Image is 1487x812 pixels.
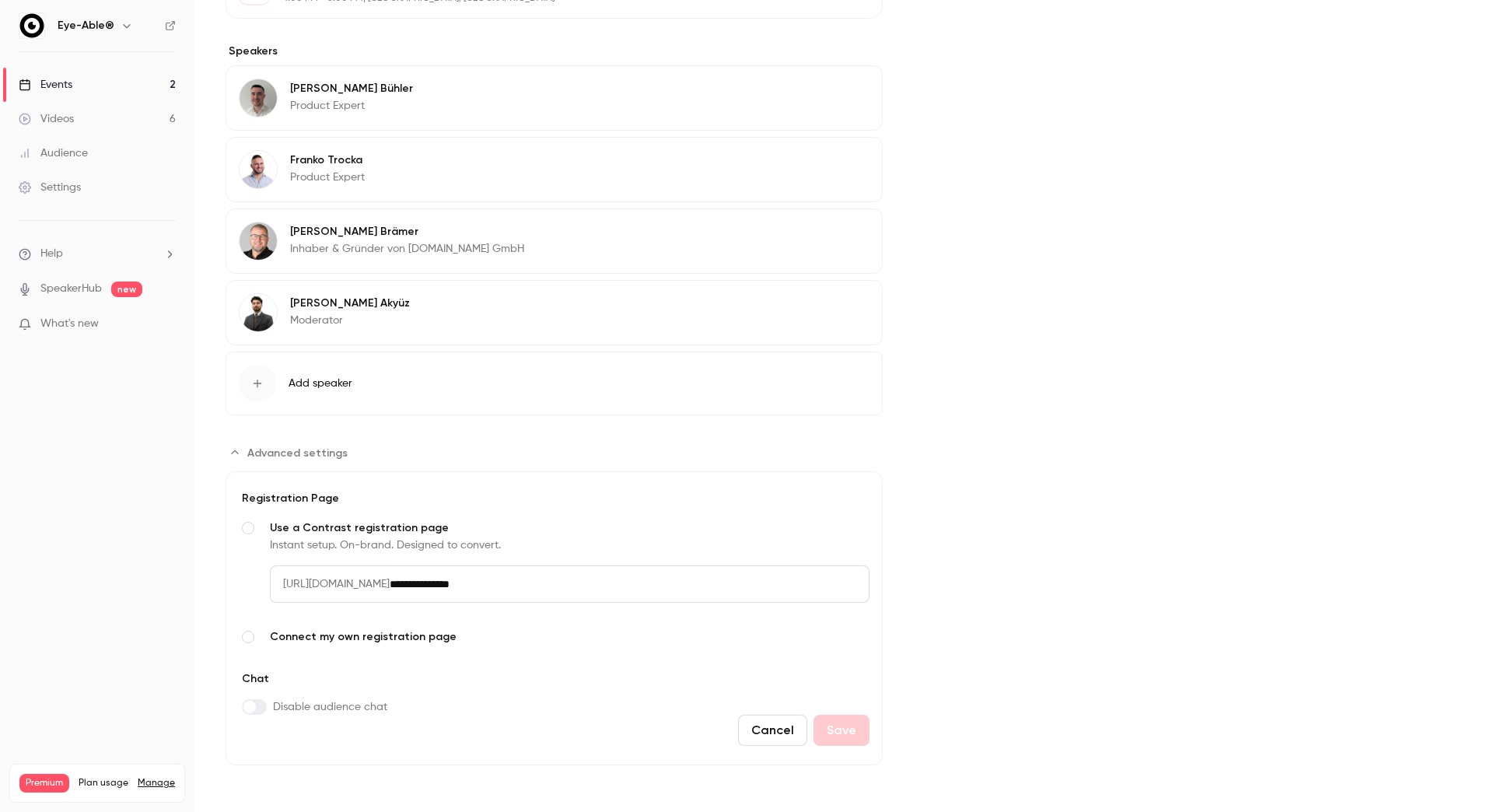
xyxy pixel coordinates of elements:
[19,145,88,161] div: Audience
[240,222,277,260] img: Thomas Brämer
[270,565,390,603] span: [URL][DOMAIN_NAME]
[270,520,869,536] span: Use a Contrast registration page
[290,313,410,328] p: Moderator
[290,296,410,311] p: [PERSON_NAME] Akyüz
[290,170,365,185] p: Product Expert
[19,180,81,195] div: Settings
[19,13,44,38] img: Eye-Able®
[270,629,869,645] span: Connect my own registration page
[226,65,883,131] div: Joscha Bühler[PERSON_NAME] BühlerProduct Expert
[290,152,365,168] p: Franko Trocka
[226,352,883,415] button: Add speaker
[226,440,357,465] button: Advanced settings
[273,699,387,715] span: Disable audience chat
[289,376,352,391] span: Add speaker
[290,224,524,240] p: [PERSON_NAME] Brämer
[240,79,277,117] img: Joscha Bühler
[738,715,807,746] button: Cancel
[270,537,869,553] div: Instant setup. On-brand. Designed to convert.
[19,77,72,93] div: Events
[19,111,74,127] div: Videos
[111,282,142,297] span: new
[40,316,99,332] span: What's new
[290,81,413,96] p: [PERSON_NAME] Bühler
[226,208,883,274] div: Thomas Brämer[PERSON_NAME] BrämerInhaber & Gründer von [DOMAIN_NAME] GmbH
[390,565,869,603] input: Use a Contrast registration pageInstant setup. On-brand. Designed to convert.[URL][DOMAIN_NAME]
[240,294,277,331] img: Dominik Akyüz
[19,246,176,262] li: help-dropdown-opener
[226,440,883,765] section: Advanced settings
[138,777,175,789] a: Manage
[79,777,128,789] span: Plan usage
[226,280,883,345] div: Dominik Akyüz[PERSON_NAME] AkyüzModerator
[239,491,869,506] div: Registration Page
[247,445,348,461] span: Advanced settings
[40,246,63,262] span: Help
[290,241,524,257] p: Inhaber & Gründer von [DOMAIN_NAME] GmbH
[226,137,883,202] div: Franko TrockaFranko TrockaProduct Expert
[290,98,413,114] p: Product Expert
[240,151,277,188] img: Franko Trocka
[19,774,69,793] span: Premium
[40,281,102,297] a: SpeakerHub
[239,671,387,699] div: Chat
[58,18,114,33] h6: Eye-Able®
[226,44,883,59] label: Speakers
